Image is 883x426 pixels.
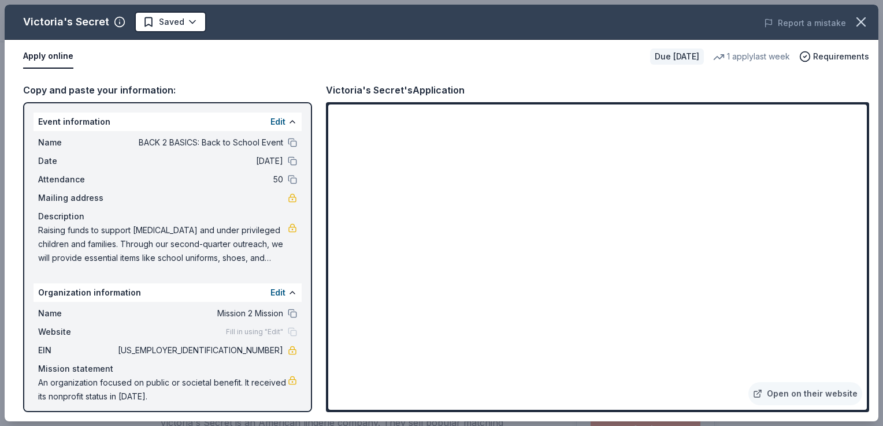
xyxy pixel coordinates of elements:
span: 50 [116,173,283,186]
button: Edit [270,286,285,300]
div: Description [38,210,297,223]
div: Event information [34,113,302,131]
span: Attendance [38,173,116,186]
span: An organization focused on public or societal benefit. It received its nonprofit status in [DATE]. [38,376,288,403]
div: Copy and paste your information: [23,83,312,98]
button: Edit [270,115,285,129]
button: Requirements [799,50,869,63]
a: Open on their website [748,382,862,405]
span: EIN [38,343,116,357]
span: [DATE] [116,154,283,168]
button: Report a mistake [764,16,846,30]
span: Name [38,136,116,150]
span: Website [38,325,116,339]
span: [US_EMPLOYER_IDENTIFICATION_NUMBER] [116,343,283,357]
div: Due [DATE] [650,48,704,65]
div: 1 apply last week [713,50,790,63]
button: Saved [135,12,206,32]
button: Apply online [23,44,73,69]
span: Mailing address [38,191,116,205]
span: Date [38,154,116,168]
div: Mission statement [38,362,297,376]
span: Mission 2 Mission [116,307,283,320]
span: Fill in using "Edit" [226,327,283,337]
span: Name [38,307,116,320]
span: Raising funds to support [MEDICAL_DATA] and under privileged children and families. Through our s... [38,223,288,265]
span: Saved [159,15,184,29]
div: Victoria's Secret's Application [326,83,465,98]
div: Victoria's Secret [23,13,109,31]
div: Organization information [34,283,302,302]
span: BACK 2 BASICS: Back to School Event [116,136,283,150]
span: Requirements [813,50,869,63]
